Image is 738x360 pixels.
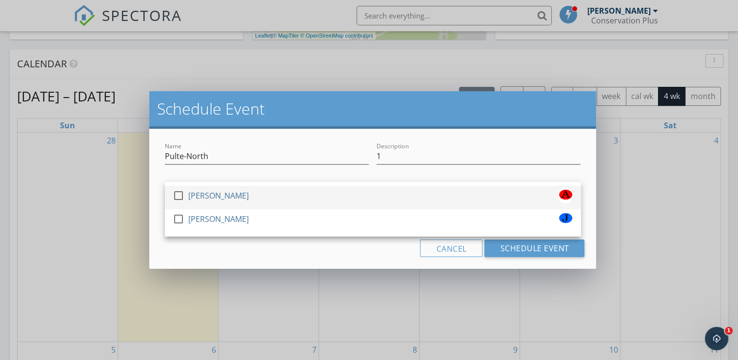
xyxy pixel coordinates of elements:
[188,211,249,227] div: [PERSON_NAME]
[705,327,728,350] iframe: Intercom live chat
[188,188,249,203] div: [PERSON_NAME]
[484,240,584,257] button: Schedule Event
[157,99,589,119] h2: Schedule Event
[420,240,482,257] button: Cancel
[558,188,573,203] img: a.jpg
[558,211,573,227] img: j_.jpg
[725,327,733,335] span: 1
